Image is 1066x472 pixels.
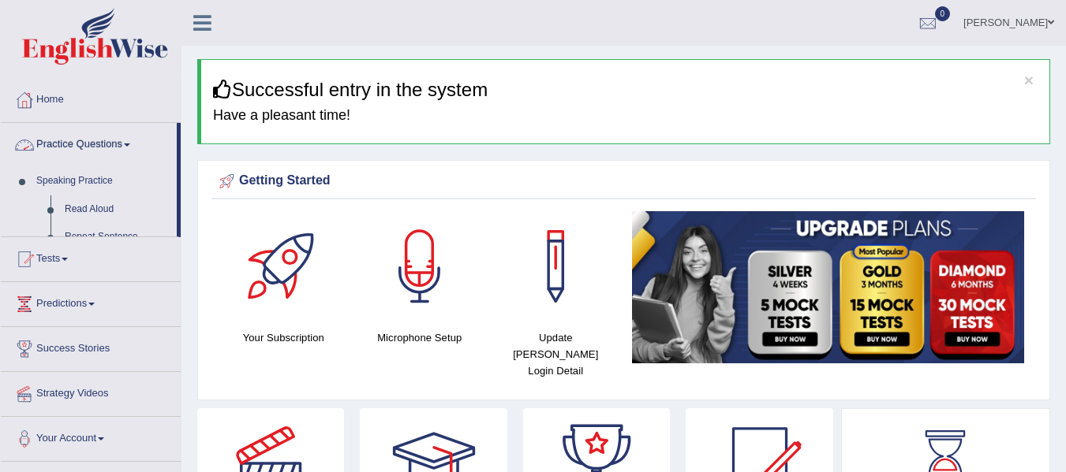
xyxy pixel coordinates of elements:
a: Strategy Videos [1,372,181,411]
a: Practice Questions [1,123,177,162]
a: Home [1,78,181,117]
h4: Your Subscription [223,329,344,346]
span: 0 [935,6,951,21]
h4: Microphone Setup [360,329,481,346]
a: Predictions [1,282,181,321]
div: Getting Started [215,169,1032,193]
img: small5.jpg [632,211,1025,363]
a: Success Stories [1,327,181,366]
h4: Update [PERSON_NAME] Login Detail [496,329,616,379]
a: Read Aloud [58,195,177,224]
a: Repeat Sentence [58,223,177,251]
h3: Successful entry in the system [213,80,1038,100]
a: Speaking Practice [29,167,177,195]
h4: Have a pleasant time! [213,108,1038,124]
button: × [1024,72,1034,88]
a: Tests [1,237,181,277]
a: Your Account [1,417,181,456]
